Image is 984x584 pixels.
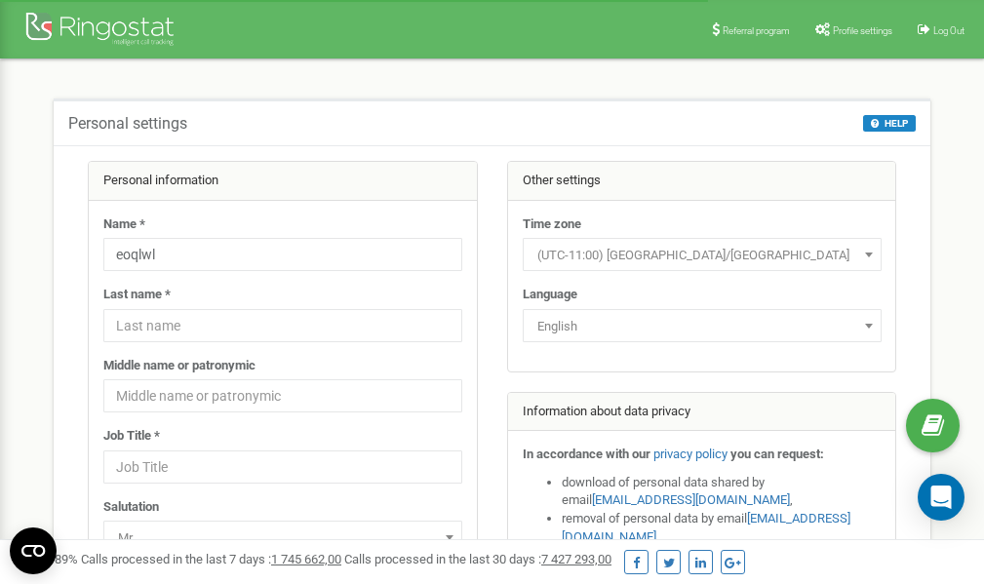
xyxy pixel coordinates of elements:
[103,427,160,446] label: Job Title *
[10,527,57,574] button: Open CMP widget
[592,492,790,507] a: [EMAIL_ADDRESS][DOMAIN_NAME]
[271,552,341,566] u: 1 745 662,00
[103,286,171,304] label: Last name *
[933,25,964,36] span: Log Out
[344,552,611,566] span: Calls processed in the last 30 days :
[541,552,611,566] u: 7 427 293,00
[103,357,256,375] label: Middle name or patronymic
[918,474,964,521] div: Open Intercom Messenger
[508,162,896,201] div: Other settings
[103,309,462,342] input: Last name
[833,25,892,36] span: Profile settings
[653,447,728,461] a: privacy policy
[523,238,882,271] span: (UTC-11:00) Pacific/Midway
[103,238,462,271] input: Name
[562,474,882,510] li: download of personal data shared by email ,
[81,552,341,566] span: Calls processed in the last 7 days :
[89,162,477,201] div: Personal information
[523,286,577,304] label: Language
[110,525,455,552] span: Mr.
[723,25,790,36] span: Referral program
[530,242,875,269] span: (UTC-11:00) Pacific/Midway
[103,498,159,517] label: Salutation
[103,215,145,234] label: Name *
[523,447,650,461] strong: In accordance with our
[103,521,462,554] span: Mr.
[530,313,875,340] span: English
[508,393,896,432] div: Information about data privacy
[523,215,581,234] label: Time zone
[68,115,187,133] h5: Personal settings
[863,115,916,132] button: HELP
[523,309,882,342] span: English
[562,510,882,546] li: removal of personal data by email ,
[730,447,824,461] strong: you can request:
[103,450,462,484] input: Job Title
[103,379,462,412] input: Middle name or patronymic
